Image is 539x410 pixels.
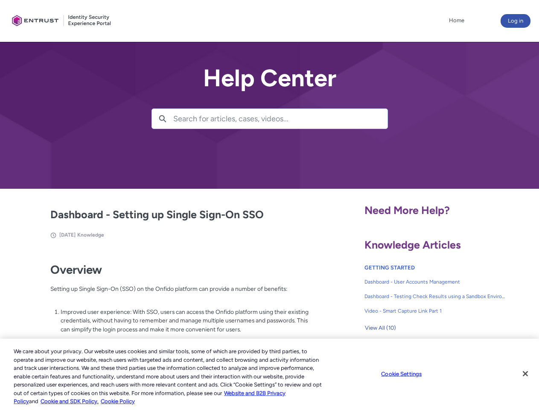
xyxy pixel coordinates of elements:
[61,307,309,334] p: Improved user experience: With SSO, users can access the Onfido platform using their existing cre...
[364,275,506,289] a: Dashboard - User Accounts Management
[364,238,461,251] span: Knowledge Articles
[516,364,535,383] button: Close
[152,65,388,91] h2: Help Center
[364,321,396,335] button: View All (10)
[50,263,102,277] strong: Overview
[364,304,506,318] a: Video - Smart Capture Link Part 1
[364,278,506,286] span: Dashboard - User Accounts Management
[77,231,104,239] li: Knowledge
[101,398,135,404] a: Cookie Policy
[364,293,506,300] span: Dashboard - Testing Check Results using a Sandbox Environment
[447,14,466,27] a: Home
[50,207,309,223] h2: Dashboard - Setting up Single Sign-On SSO
[50,284,309,302] p: Setting up Single Sign-On (SSO) on the Onfido platform can provide a number of benefits:
[364,264,415,271] a: GETTING STARTED
[364,204,450,217] span: Need More Help?
[375,365,428,382] button: Cookie Settings
[364,289,506,304] a: Dashboard - Testing Check Results using a Sandbox Environment
[152,109,173,129] button: Search
[14,347,323,406] div: We care about your privacy. Our website uses cookies and similar tools, some of which are provide...
[59,232,76,238] span: [DATE]
[365,322,396,334] span: View All (10)
[364,307,506,315] span: Video - Smart Capture Link Part 1
[173,109,387,129] input: Search for articles, cases, videos...
[41,398,99,404] a: Cookie and SDK Policy.
[501,14,530,28] button: Log in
